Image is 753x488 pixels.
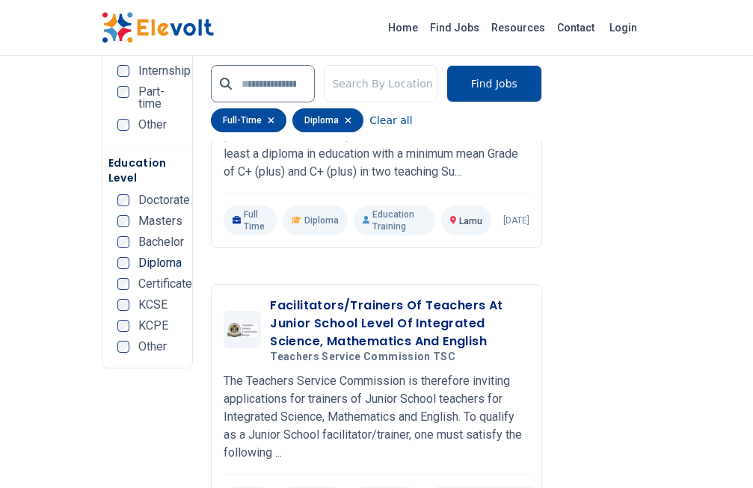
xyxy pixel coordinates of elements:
[117,341,129,353] input: Other
[117,257,129,269] input: Diploma
[117,215,129,227] input: Masters
[211,108,286,132] div: full-time
[503,214,529,226] p: [DATE]
[117,320,129,332] input: KCPE
[292,108,363,132] div: diploma
[138,236,184,248] span: Bachelor
[354,206,435,235] p: Education Training
[117,278,129,290] input: Certificate
[108,155,187,185] h5: Education Level
[117,65,129,77] input: Internship
[304,214,339,226] span: Diploma
[138,299,167,311] span: KCSE
[138,194,190,206] span: Doctorate
[369,108,412,132] button: Clear all
[224,372,529,462] p: The Teachers Service Commission is therefore inviting applications for trainers of Junior School ...
[117,86,129,98] input: Part-time
[117,236,129,248] input: Bachelor
[138,119,167,131] span: Other
[424,16,485,40] a: Find Jobs
[138,86,187,110] span: Part-time
[551,16,600,40] a: Contact
[382,16,424,40] a: Home
[138,278,192,290] span: Certificate
[138,65,191,77] span: Internship
[485,16,551,40] a: Resources
[117,119,129,131] input: Other
[138,341,167,353] span: Other
[270,297,529,350] h3: Facilitators/Trainers Of Teachers At Junior School Level Of Integrated Science, Mathematics And E...
[270,350,455,364] span: Teachers Service Commission TSC
[227,323,257,337] img: Teachers Service Commission TSC
[138,44,182,56] span: Contract
[138,215,182,227] span: Masters
[117,194,129,206] input: Doctorate
[224,206,277,235] p: Full Time
[678,416,753,488] iframe: Chat Widget
[600,13,646,43] a: Login
[117,299,129,311] input: KCSE
[138,320,168,332] span: KCPE
[446,65,542,102] button: Find Jobs
[459,216,482,226] span: Lamu
[138,257,182,269] span: Diploma
[102,12,214,43] img: Elevolt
